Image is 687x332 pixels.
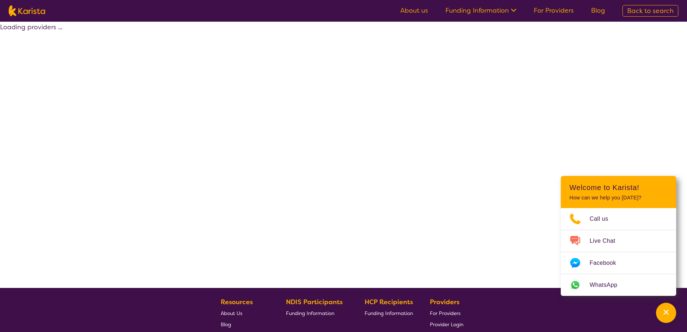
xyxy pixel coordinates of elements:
[365,307,413,319] a: Funding Information
[561,274,676,296] a: Web link opens in a new tab.
[9,5,45,16] img: Karista logo
[534,6,574,15] a: For Providers
[569,183,668,192] h2: Welcome to Karista!
[430,307,463,319] a: For Providers
[430,321,463,328] span: Provider Login
[365,298,413,306] b: HCP Recipients
[590,258,625,268] span: Facebook
[622,5,678,17] a: Back to search
[590,214,617,224] span: Call us
[221,310,242,316] span: About Us
[400,6,428,15] a: About us
[590,280,626,290] span: WhatsApp
[561,176,676,296] div: Channel Menu
[221,321,231,328] span: Blog
[286,307,348,319] a: Funding Information
[286,298,343,306] b: NDIS Participants
[221,307,269,319] a: About Us
[561,208,676,296] ul: Choose channel
[656,303,676,323] button: Channel Menu
[591,6,605,15] a: Blog
[569,195,668,201] p: How can we help you [DATE]?
[430,298,459,306] b: Providers
[221,298,253,306] b: Resources
[590,236,624,246] span: Live Chat
[627,7,674,15] span: Back to search
[445,6,516,15] a: Funding Information
[430,319,463,330] a: Provider Login
[430,310,461,316] span: For Providers
[221,319,269,330] a: Blog
[286,310,334,316] span: Funding Information
[365,310,413,316] span: Funding Information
